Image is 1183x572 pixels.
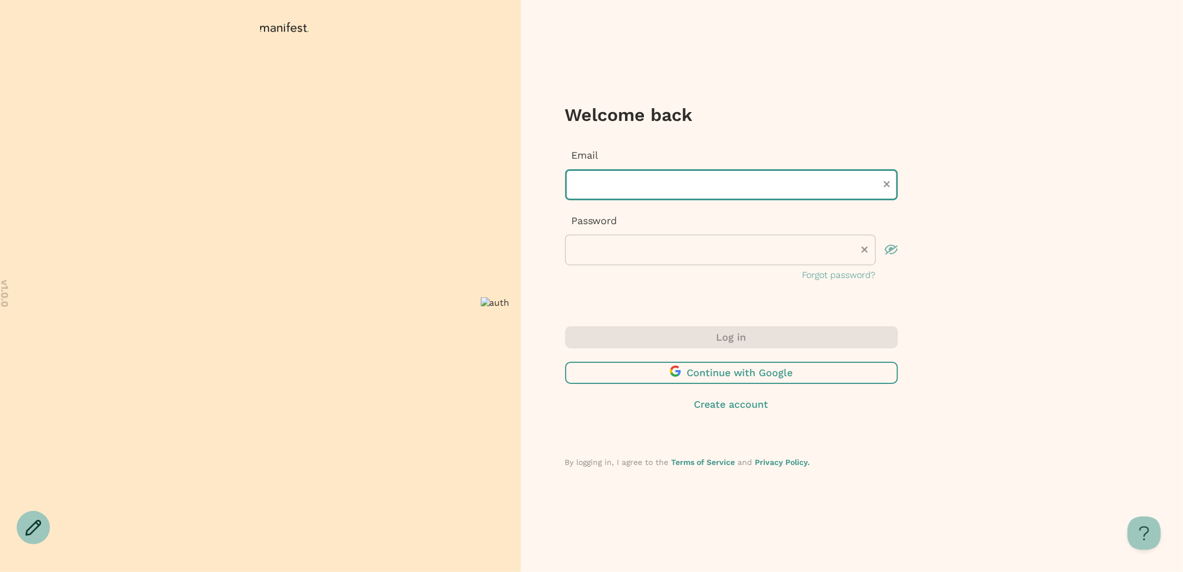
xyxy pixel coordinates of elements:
button: Forgot password? [803,269,876,282]
a: Terms of Service [672,458,735,467]
button: Continue with Google [565,362,898,384]
p: Password [565,214,898,228]
button: Create account [565,397,898,412]
iframe: Help Scout Beacon - Open [1128,517,1161,550]
span: By logging in, I agree to the and [565,458,810,467]
h3: Welcome back [565,104,898,126]
p: Email [565,148,898,163]
img: auth [481,297,510,308]
a: Privacy Policy. [755,458,810,467]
